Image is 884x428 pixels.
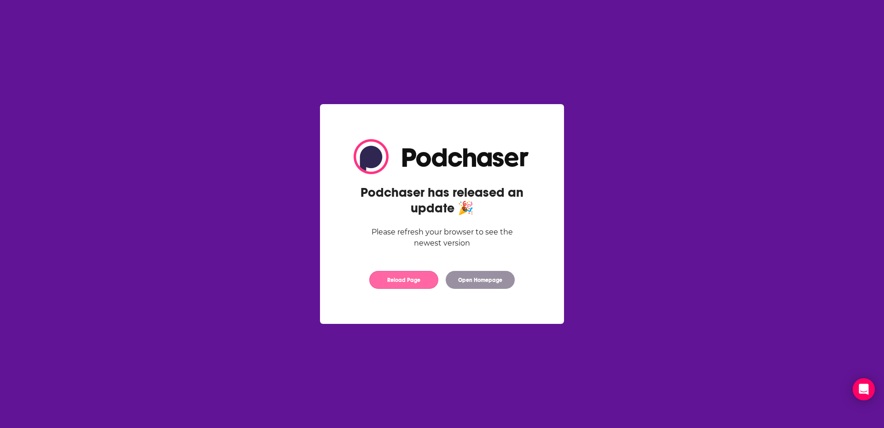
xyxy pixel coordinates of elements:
button: Reload Page [369,271,438,289]
button: Open Homepage [446,271,515,289]
div: Open Intercom Messenger [853,378,875,400]
img: Logo [354,139,530,174]
div: Please refresh your browser to see the newest version [354,227,530,249]
h2: Podchaser has released an update 🎉 [354,185,530,216]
